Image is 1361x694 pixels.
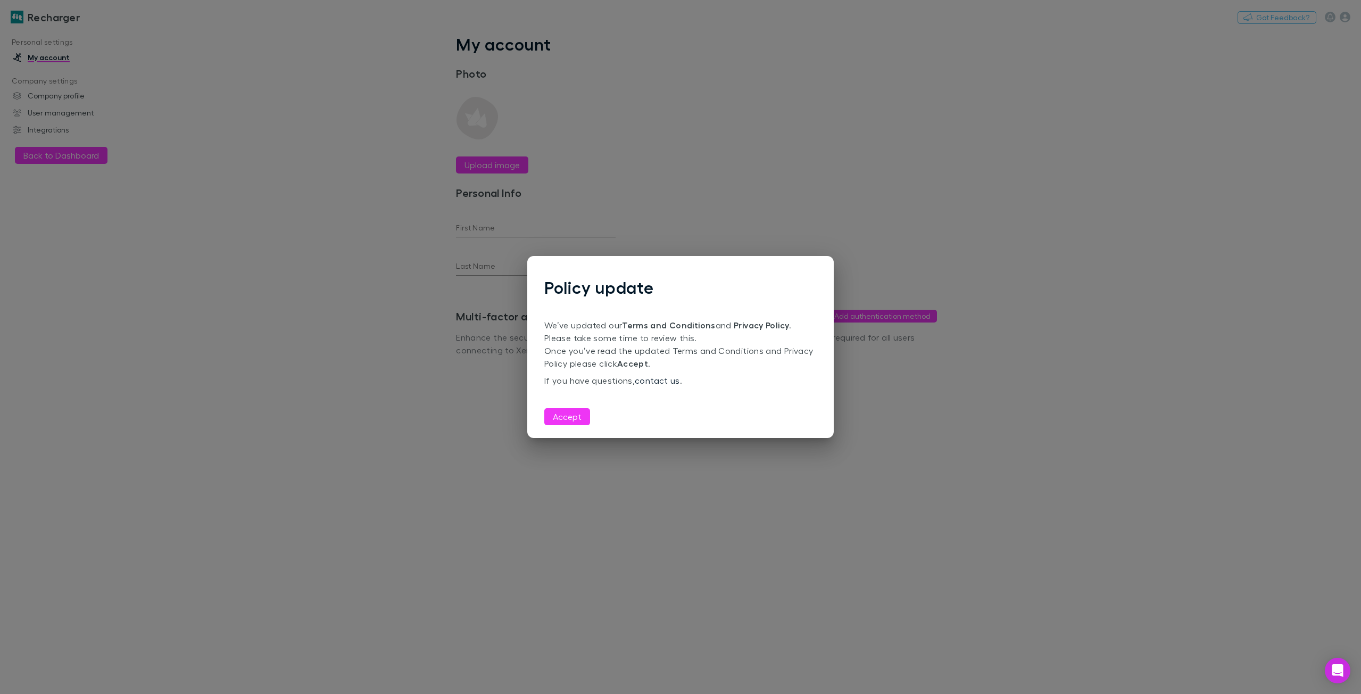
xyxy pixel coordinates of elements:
p: If you have questions, . [544,374,817,387]
a: Privacy Policy [734,320,789,331]
a: contact us [635,375,680,385]
a: Terms and Conditions [622,320,715,331]
p: Once you’ve read the updated Terms and Conditions and Privacy Policy please click . [544,344,817,370]
h1: Policy update [544,277,817,298]
strong: Accept [617,358,648,369]
button: Accept [544,408,590,425]
div: Open Intercom Messenger [1325,658,1350,683]
p: We’ve updated our and . Please take some time to review this. [544,319,817,344]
